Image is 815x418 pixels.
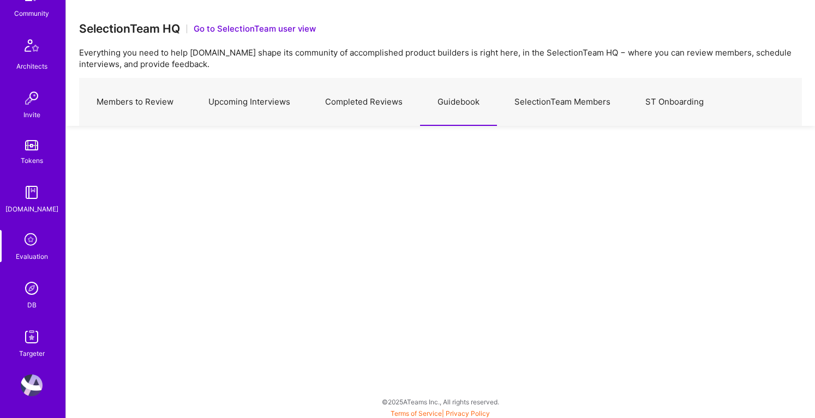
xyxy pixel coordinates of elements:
[21,87,43,109] img: Invite
[79,78,191,126] a: Members to Review
[420,78,497,126] a: Guidebook
[628,78,721,126] a: ST Onboarding
[14,8,49,19] div: Community
[5,203,58,215] div: [DOMAIN_NAME]
[19,348,45,359] div: Targeter
[27,299,37,311] div: DB
[21,155,43,166] div: Tokens
[21,374,43,396] img: User Avatar
[21,326,43,348] img: Skill Targeter
[16,251,48,262] div: Evaluation
[23,109,40,120] div: Invite
[25,140,38,150] img: tokens
[191,78,308,126] a: Upcoming Interviews
[194,23,316,34] button: Go to SelectionTeam user view
[391,409,490,417] span: |
[16,60,47,72] div: Architects
[21,230,42,251] i: icon SelectionTeam
[18,374,45,396] a: User Avatar
[79,22,180,35] h3: SelectionTeam HQ
[21,181,43,203] img: guide book
[66,126,815,418] iframe: guidebook
[21,277,43,299] img: Admin Search
[391,409,442,417] a: Terms of Service
[65,388,815,415] div: © 2025 ATeams Inc., All rights reserved.
[497,78,628,126] a: SelectionTeam Members
[446,409,490,417] a: Privacy Policy
[308,78,420,126] a: Completed Reviews
[79,47,802,70] p: Everything you need to help [DOMAIN_NAME] shape its community of accomplished product builders is...
[19,34,45,60] img: Architects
